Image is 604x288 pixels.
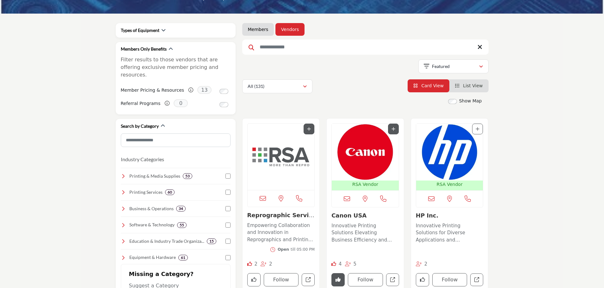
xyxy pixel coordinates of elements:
b: 15 [209,239,214,243]
span: 2 [254,261,257,267]
input: Search Keyword [242,40,489,55]
h4: Equipment & Hardware : Top-quality printers, copiers, and finishing equipment to enhance efficien... [129,254,176,260]
input: Select Business & Operations checkbox [225,206,231,211]
button: Like company [247,273,261,286]
a: View List [455,83,483,88]
a: Open Listing in new tab [416,124,483,190]
div: 34 Results For Business & Operations [176,206,186,211]
b: 60 [168,190,172,194]
a: Add To List [476,126,479,132]
div: 60 Results For Printing Services [165,189,175,195]
h3: Canon USA [331,212,399,219]
h3: Reprographic Services Association (RSA) [247,212,315,219]
span: List View [463,83,483,88]
button: All (131) [242,79,312,93]
div: Followers [345,260,357,268]
a: HP Inc. [416,212,439,219]
a: Open hp-inc in new tab [470,273,483,286]
label: Member Pricing & Resources [121,85,184,96]
i: Likes [247,261,252,266]
a: Canon USA [331,212,367,219]
span: 5 [354,261,357,267]
a: Open reprographic-services-association-rsa in new tab [302,273,315,286]
a: Open canon-usa in new tab [386,273,399,286]
p: Filter results to those vendors that are offering exclusive member pricing and resources. [121,56,231,79]
h4: Printing & Media Supplies: A wide range of high-quality paper, films, inks, and specialty materia... [129,173,180,179]
a: Open Listing in new tab [332,124,399,190]
button: Remove Like button [331,273,345,286]
img: Canon USA [332,124,399,181]
div: 61 Results For Equipment & Hardware [178,255,188,260]
span: 2 [269,261,272,267]
a: Innovative Printing Solutions Elevating Business Efficiency and Connectivity With a strong footho... [331,221,399,244]
h2: Missing a Category? [129,271,222,282]
a: Members [248,26,268,33]
div: 15 Results For Education & Industry Trade Organizations [207,238,216,244]
p: All (131) [248,83,264,89]
b: 55 [180,223,184,227]
a: Vendors [281,26,299,33]
a: Reprographic Service... [247,212,314,225]
input: Select Software & Technology checkbox [225,223,231,228]
div: 55 Results For Software & Technology [177,222,187,228]
input: Switch to Referral Programs [219,102,228,107]
p: Innovative Printing Solutions Elevating Business Efficiency and Connectivity With a strong footho... [331,222,399,244]
input: Select Printing Services checkbox [225,190,231,195]
div: Followers [261,260,272,268]
span: Card View [421,83,443,88]
label: Show Map [459,98,482,104]
button: Like company [416,273,429,286]
button: Featured [418,59,489,73]
li: Card View [408,79,449,92]
p: Empowering Collaboration and Innovation in Reprographics and Printing Across [GEOGRAPHIC_DATA] In... [247,222,315,243]
label: Referral Programs [121,98,161,109]
h4: Education & Industry Trade Organizations: Connect with industry leaders, trade groups, and profes... [129,238,204,244]
div: 53 Results For Printing & Media Supplies [183,173,192,179]
h4: Software & Technology: Advanced software and digital tools for print management, automation, and ... [129,222,175,228]
h3: HP Inc. [416,212,484,219]
b: 61 [181,255,185,260]
p: Featured [432,63,450,70]
p: RSA Vendor [352,181,378,188]
a: Add To List [307,126,311,132]
span: 4 [339,261,342,267]
a: Open Listing in new tab [248,124,315,190]
button: Opentill 05:00 PM [270,247,315,252]
span: Open [278,247,289,252]
a: View Card [413,83,444,88]
i: Likes [331,261,336,266]
input: Select Printing & Media Supplies checkbox [225,174,231,179]
img: Reprographic Services Association (RSA) [248,124,315,190]
h2: Types of Equipment [121,27,159,34]
p: Innovative Printing Solutions for Diverse Applications and Exceptional Results Operating at the f... [416,222,484,244]
button: Industry Categories [121,156,164,163]
input: Search Category [121,133,231,147]
button: Follow [264,273,299,286]
h4: Printing Services: Professional printing solutions, including large-format, digital, and offset p... [129,189,163,195]
h2: Members Only Benefits [121,46,167,52]
p: RSA Vendor [437,181,463,188]
div: Followers [416,260,428,268]
h4: Business & Operations: Essential resources for financial management, marketing, and operations to... [129,205,174,212]
span: 0 [174,99,188,107]
button: Follow [348,273,383,286]
b: 53 [185,174,190,178]
a: Empowering Collaboration and Innovation in Reprographics and Printing Across [GEOGRAPHIC_DATA] In... [247,220,315,243]
span: 2 [424,261,428,267]
div: till 05:00 PM [278,247,315,252]
a: Innovative Printing Solutions for Diverse Applications and Exceptional Results Operating at the f... [416,221,484,244]
a: Add To List [391,126,395,132]
img: HP Inc. [416,124,483,181]
input: Switch to Member Pricing & Resources [219,89,228,94]
h2: Search by Category [121,123,159,129]
li: List View [449,79,489,92]
b: 34 [179,206,183,211]
input: Select Education & Industry Trade Organizations checkbox [225,239,231,244]
input: Select Equipment & Hardware checkbox [225,255,231,260]
span: 13 [197,86,212,94]
button: Follow [432,273,467,286]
